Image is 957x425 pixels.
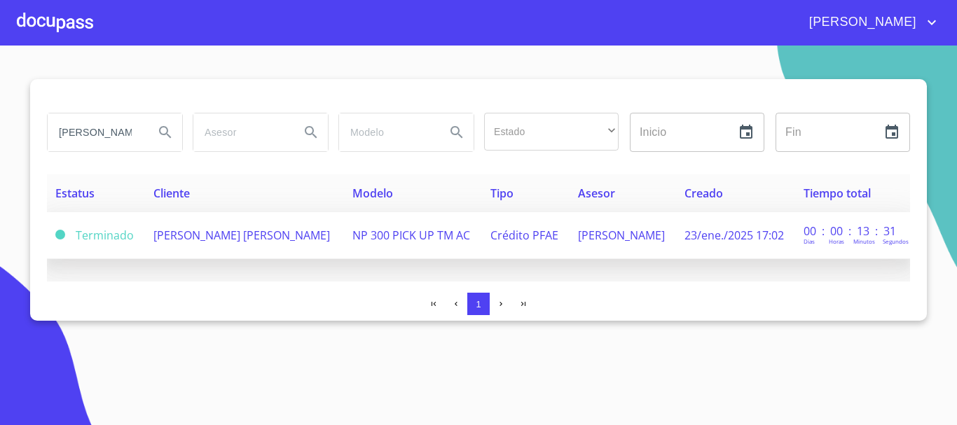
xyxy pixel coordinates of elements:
span: Creado [684,186,723,201]
button: Search [440,116,474,149]
span: Terminado [55,230,65,239]
button: account of current user [799,11,940,34]
p: 00 : 00 : 13 : 31 [804,223,898,239]
div: ​ [484,113,619,151]
span: Modelo [352,186,393,201]
span: Estatus [55,186,95,201]
button: Search [149,116,182,149]
p: Minutos [853,237,875,245]
p: Dias [804,237,815,245]
span: 1 [476,299,481,309]
span: Tipo [490,186,514,201]
p: Segundos [883,237,909,245]
span: Asesor [578,186,615,201]
p: Horas [829,237,844,245]
span: Terminado [76,228,134,243]
span: [PERSON_NAME] [PERSON_NAME] [153,228,330,243]
button: 1 [467,293,490,315]
button: Search [294,116,328,149]
span: [PERSON_NAME] [578,228,665,243]
input: search [48,113,143,151]
span: Tiempo total [804,186,871,201]
span: [PERSON_NAME] [799,11,923,34]
span: Cliente [153,186,190,201]
span: NP 300 PICK UP TM AC [352,228,470,243]
input: search [193,113,289,151]
span: 23/ene./2025 17:02 [684,228,784,243]
input: search [339,113,434,151]
span: Crédito PFAE [490,228,558,243]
